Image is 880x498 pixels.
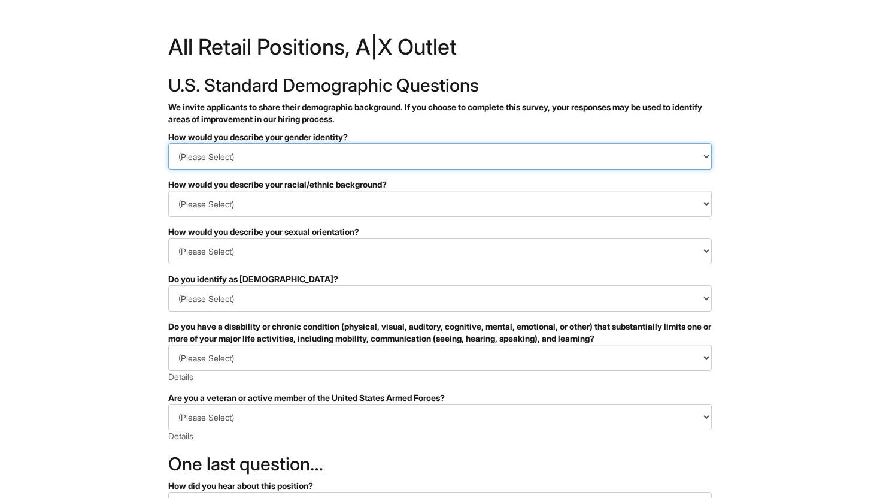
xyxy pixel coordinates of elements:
[168,345,712,371] select: Do you have a disability or chronic condition (physical, visual, auditory, cognitive, mental, emo...
[168,101,712,125] p: We invite applicants to share their demographic background. If you choose to complete this survey...
[168,321,712,345] div: Do you have a disability or chronic condition (physical, visual, auditory, cognitive, mental, emo...
[168,431,193,441] a: Details
[168,238,712,264] select: How would you describe your sexual orientation?
[168,285,712,312] select: Do you identify as transgender?
[168,273,712,285] div: Do you identify as [DEMOGRAPHIC_DATA]?
[168,76,712,95] h2: U.S. Standard Demographic Questions
[168,226,712,238] div: How would you describe your sexual orientation?
[168,392,712,404] div: Are you a veteran or active member of the United States Armed Forces?
[168,372,193,382] a: Details
[168,404,712,430] select: Are you a veteran or active member of the United States Armed Forces?
[168,454,712,474] h2: One last question…
[168,36,712,64] h1: All Retail Positions, A|X Outlet
[168,179,712,191] div: How would you describe your racial/ethnic background?
[168,131,712,143] div: How would you describe your gender identity?
[168,143,712,170] select: How would you describe your gender identity?
[168,191,712,217] select: How would you describe your racial/ethnic background?
[168,480,712,492] div: How did you hear about this position?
